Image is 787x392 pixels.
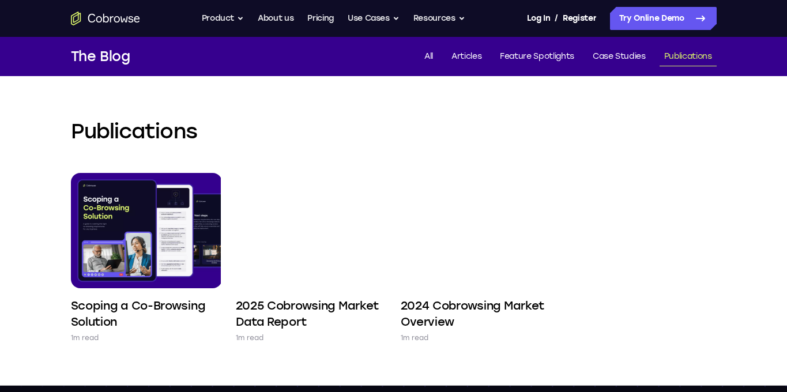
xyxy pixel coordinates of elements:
[236,332,264,344] p: 1m read
[610,7,717,30] a: Try Online Demo
[588,47,650,66] a: Case Studies
[71,46,130,67] h1: The Blog
[71,297,222,330] h4: Scoping a Co-Browsing Solution
[660,47,717,66] a: Publications
[71,173,222,288] img: Scoping a Co-Browsing Solution
[71,118,717,145] h2: Publications
[555,12,558,25] span: /
[401,297,552,330] h4: 2024 Cobrowsing Market Overview
[221,58,567,288] img: blank image
[401,332,429,344] p: 1m read
[71,173,222,344] a: Scoping a Co-Browsing Solution 1m read
[527,7,550,30] a: Log In
[307,7,334,30] a: Pricing
[447,47,486,66] a: Articles
[420,47,438,66] a: All
[202,7,244,30] button: Product
[348,7,400,30] button: Use Cases
[236,297,387,330] h4: 2025 Cobrowsing Market Data Report
[413,7,465,30] button: Resources
[71,332,99,344] p: 1m read
[495,47,579,66] a: Feature Spotlights
[258,7,293,30] a: About us
[563,7,596,30] a: Register
[71,12,140,25] a: Go to the home page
